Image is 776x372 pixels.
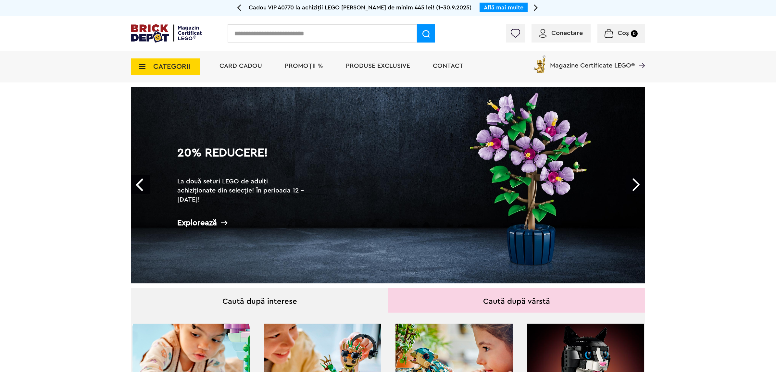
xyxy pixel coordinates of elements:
span: Cadou VIP 40770 la achiziții LEGO [PERSON_NAME] de minim 445 lei! (1-30.9.2025) [249,5,471,10]
a: Magazine Certificate LEGO® [635,54,645,60]
a: Contact [433,63,463,69]
a: PROMOȚII % [285,63,323,69]
a: Conectare [539,30,583,36]
small: 0 [631,30,638,37]
span: Magazine Certificate LEGO® [550,54,635,69]
span: CATEGORII [153,63,190,70]
div: Explorează [177,219,307,227]
div: Caută după interese [131,288,388,313]
span: Conectare [551,30,583,36]
span: Coș [618,30,629,36]
a: Află mai multe [484,5,523,10]
a: Produse exclusive [346,63,410,69]
a: 20% Reducere!La două seturi LEGO de adulți achiziționate din selecție! În perioada 12 - [DATE]!Ex... [131,87,645,283]
h2: La două seturi LEGO de adulți achiziționate din selecție! În perioada 12 - [DATE]! [177,177,307,204]
a: Card Cadou [219,63,262,69]
a: Prev [131,175,150,194]
h1: 20% Reducere! [177,147,307,170]
a: Next [626,175,645,194]
div: Caută după vârstă [388,288,645,313]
